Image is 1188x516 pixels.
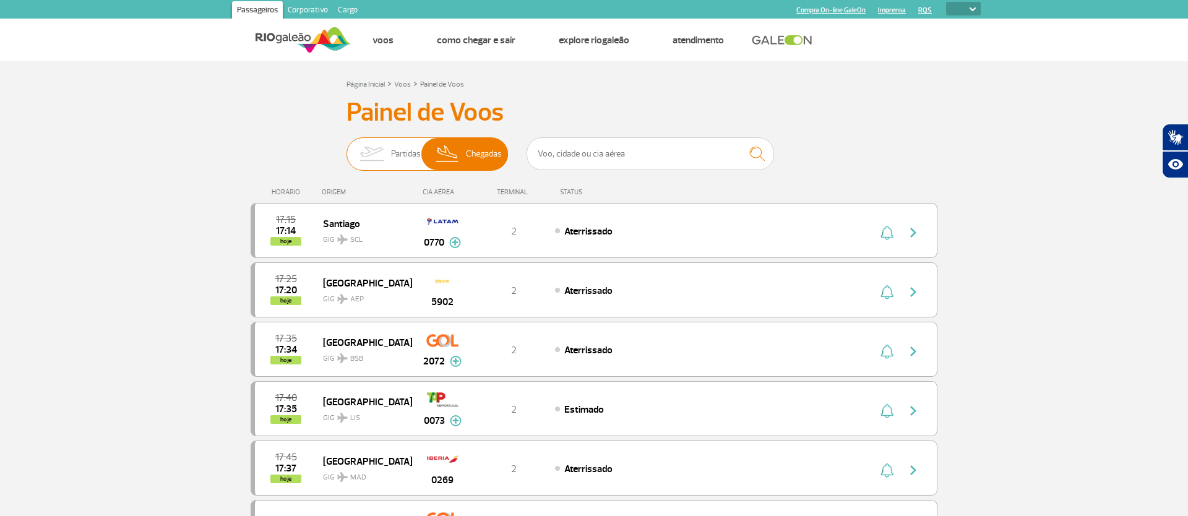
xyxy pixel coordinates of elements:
span: [GEOGRAPHIC_DATA] [323,453,402,469]
span: 2025-08-27 17:15:00 [276,215,296,224]
img: destiny_airplane.svg [337,472,348,482]
span: 2 [511,225,517,238]
div: TERMINAL [473,188,554,196]
span: Aterrissado [564,463,613,475]
img: seta-direita-painel-voo.svg [906,344,921,359]
a: Voos [394,80,411,89]
span: hoje [270,237,301,246]
span: 2025-08-27 17:20:00 [275,286,297,295]
span: Aterrissado [564,225,613,238]
span: 2025-08-27 17:40:00 [275,393,297,402]
span: 0269 [431,473,454,488]
img: sino-painel-voo.svg [880,463,893,478]
span: 2 [511,403,517,416]
a: Página Inicial [346,80,385,89]
a: Cargo [333,1,363,21]
img: sino-painel-voo.svg [880,344,893,359]
span: Santiago [323,215,402,231]
img: mais-info-painel-voo.svg [450,356,462,367]
img: sino-painel-voo.svg [880,225,893,240]
img: slider-embarque [352,138,391,170]
img: destiny_airplane.svg [337,294,348,304]
span: LIS [350,413,360,424]
span: MAD [350,472,366,483]
img: seta-direita-painel-voo.svg [906,463,921,478]
img: seta-direita-painel-voo.svg [906,285,921,299]
span: Estimado [564,403,604,416]
span: 0770 [424,235,444,250]
span: 2025-08-27 17:35:00 [275,334,297,343]
img: sino-painel-voo.svg [880,285,893,299]
a: Painel de Voos [420,80,464,89]
span: 2025-08-27 17:25:00 [275,275,297,283]
a: Imprensa [878,6,906,14]
span: GIG [323,287,402,305]
a: > [387,76,392,90]
span: hoje [270,356,301,364]
span: 2072 [423,354,445,369]
div: STATUS [554,188,655,196]
span: Partidas [391,138,421,170]
a: Como chegar e sair [437,34,515,46]
input: Voo, cidade ou cia aérea [527,137,774,170]
img: slider-desembarque [429,138,466,170]
button: Abrir tradutor de língua de sinais. [1162,124,1188,151]
span: hoje [270,415,301,424]
span: Aterrissado [564,285,613,297]
img: destiny_airplane.svg [337,353,348,363]
span: 2025-08-27 17:14:52 [276,226,296,235]
a: Atendimento [673,34,724,46]
span: GIG [323,228,402,246]
span: GIG [323,406,402,424]
span: [GEOGRAPHIC_DATA] [323,275,402,291]
div: HORÁRIO [254,188,322,196]
div: Plugin de acessibilidade da Hand Talk. [1162,124,1188,178]
h3: Painel de Voos [346,97,841,128]
img: destiny_airplane.svg [337,413,348,423]
button: Abrir recursos assistivos. [1162,151,1188,178]
span: SCL [350,234,363,246]
img: mais-info-painel-voo.svg [449,237,461,248]
span: 2025-08-27 17:34:34 [275,345,297,354]
div: CIA AÉREA [411,188,473,196]
img: mais-info-painel-voo.svg [450,415,462,426]
a: Compra On-line GaleOn [796,6,866,14]
a: Corporativo [283,1,333,21]
a: Passageiros [232,1,283,21]
span: BSB [350,353,363,364]
span: 2 [511,463,517,475]
span: 2 [511,344,517,356]
div: ORIGEM [322,188,412,196]
img: destiny_airplane.svg [337,234,348,244]
span: GIG [323,346,402,364]
span: 2025-08-27 17:37:07 [275,464,296,473]
span: Aterrissado [564,344,613,356]
a: > [413,76,418,90]
a: Voos [372,34,394,46]
span: GIG [323,465,402,483]
a: Explore RIOgaleão [559,34,629,46]
img: seta-direita-painel-voo.svg [906,225,921,240]
span: 2025-08-27 17:45:00 [275,453,297,462]
img: sino-painel-voo.svg [880,403,893,418]
span: 2 [511,285,517,297]
span: [GEOGRAPHIC_DATA] [323,334,402,350]
span: hoje [270,475,301,483]
span: 5902 [431,295,454,309]
span: hoje [270,296,301,305]
img: seta-direita-painel-voo.svg [906,403,921,418]
span: [GEOGRAPHIC_DATA] [323,393,402,410]
span: 2025-08-27 17:35:00 [275,405,297,413]
a: RQS [918,6,932,14]
span: 0073 [424,413,445,428]
span: AEP [350,294,364,305]
span: Chegadas [466,138,502,170]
